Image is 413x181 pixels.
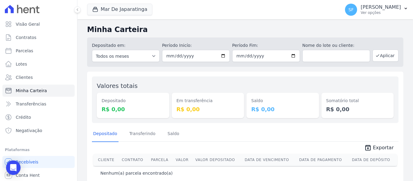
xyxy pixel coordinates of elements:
dt: Saldo [251,98,314,104]
label: Valores totais [97,82,138,89]
a: Visão Geral [2,18,75,30]
span: Recebíveis [16,159,38,165]
th: Data de Vencimento [242,154,297,166]
th: Valor [173,154,193,166]
span: Contratos [16,34,36,40]
th: Contrato [119,154,148,166]
i: unarchive [364,144,372,151]
th: Data de Pagamento [297,154,350,166]
dt: Somatório total [326,98,389,104]
a: Transferências [2,98,75,110]
label: Período Fim: [232,42,300,49]
th: Parcela [148,154,173,166]
button: Mar De Japaratinga [87,4,152,15]
a: Lotes [2,58,75,70]
label: Depositado em: [92,43,125,48]
a: unarchive Exportar [359,144,398,153]
dd: R$ 0,00 [326,105,389,113]
p: Nenhum(a) parcela encontrado(a) [100,170,173,176]
span: Conta Hent [16,172,40,178]
label: Nome do lote ou cliente: [302,42,370,49]
a: Transferindo [128,126,157,142]
button: Aplicar [372,50,398,62]
div: Open Intercom Messenger [6,160,21,175]
dd: R$ 0,00 [251,105,314,113]
p: [PERSON_NAME] [361,4,401,10]
span: Minha Carteira [16,88,47,94]
button: SF [PERSON_NAME] Ver opções [340,1,413,18]
dd: R$ 0,00 [177,105,239,113]
a: Depositado [92,126,119,142]
span: Lotes [16,61,27,67]
div: Plataformas [5,146,72,154]
span: SF [349,8,354,12]
a: Negativação [2,124,75,137]
span: Negativação [16,128,42,134]
th: Valor Depositado [193,154,242,166]
a: Contratos [2,31,75,44]
a: Crédito [2,111,75,123]
h2: Minha Carteira [87,24,403,35]
a: Clientes [2,71,75,83]
a: Parcelas [2,45,75,57]
label: Período Inicío: [162,42,230,49]
span: Transferências [16,101,46,107]
a: Minha Carteira [2,85,75,97]
dd: R$ 0,00 [102,105,164,113]
th: Data de Depósito [350,154,397,166]
a: Recebíveis [2,156,75,168]
span: Crédito [16,114,31,120]
th: Cliente [93,154,119,166]
dt: Em transferência [177,98,239,104]
span: Clientes [16,74,33,80]
span: Parcelas [16,48,33,54]
dt: Depositado [102,98,164,104]
span: Visão Geral [16,21,40,27]
span: Exportar [373,144,394,151]
a: Saldo [166,126,180,142]
p: Ver opções [361,10,401,15]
